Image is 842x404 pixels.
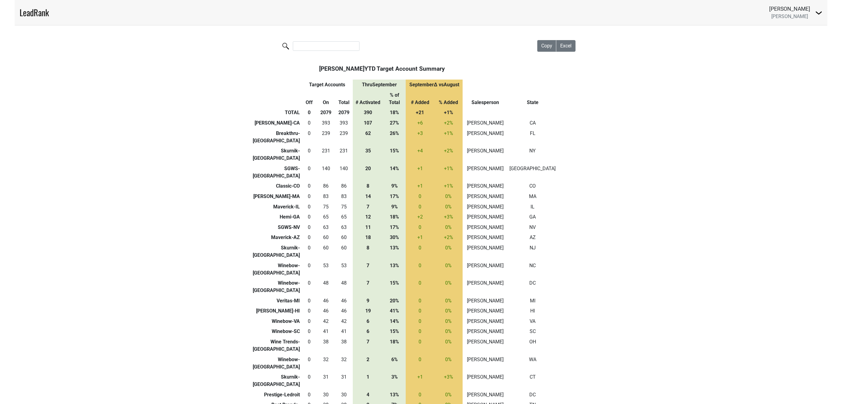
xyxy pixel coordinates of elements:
td: [PERSON_NAME] [463,212,508,222]
td: Breakthru-[GEOGRAPHIC_DATA] [251,128,301,146]
td: 0 [301,163,317,181]
td: 38 [335,337,353,354]
th: 2079 [317,108,335,118]
td: 0 [301,222,317,233]
td: 86 [317,181,335,192]
td: [PERSON_NAME] [463,327,508,337]
td: SC [508,327,557,337]
th: September Δ vs August [406,80,463,90]
th: Thru September [353,80,406,90]
th: 18% [383,108,406,118]
td: 75 [317,202,335,212]
th: TOTAL [251,108,301,118]
td: 0 [301,306,317,316]
td: 60 [335,243,353,260]
img: Dropdown Menu [815,9,822,17]
td: GA [508,212,557,222]
td: FL [508,128,557,146]
td: Wine Trends-[GEOGRAPHIC_DATA] [251,337,301,354]
td: [PERSON_NAME] [463,372,508,390]
td: 0 [301,243,317,260]
th: % Added: activate to sort column ascending [434,90,463,108]
th: [PERSON_NAME] YTD Target Account Summary [301,58,463,80]
td: 231 [335,146,353,163]
td: 0 [301,327,317,337]
td: Maverick-IL [251,202,301,212]
td: 75 [335,202,353,212]
td: 86 [335,181,353,192]
td: 65 [335,212,353,222]
span: Excel [560,43,572,49]
td: [PERSON_NAME] [463,354,508,372]
td: [PERSON_NAME] [463,306,508,316]
td: CO [508,181,557,192]
th: 2079 [335,108,353,118]
td: MA [508,191,557,202]
td: 140 [317,163,335,181]
td: [PERSON_NAME] [463,181,508,192]
span: Copy [541,43,552,49]
td: 0 [301,128,317,146]
th: Salesperson: activate to sort column ascending [463,90,508,108]
td: [PERSON_NAME] [463,191,508,202]
td: 83 [335,191,353,202]
td: 0 [301,260,317,278]
td: 41 [317,327,335,337]
td: Winebow-[GEOGRAPHIC_DATA] [251,260,301,278]
div: [PERSON_NAME] [769,5,810,13]
td: [PERSON_NAME] [463,390,508,400]
td: [PERSON_NAME]-MA [251,191,301,202]
td: MI [508,296,557,306]
td: 60 [317,243,335,260]
td: [PERSON_NAME] [463,163,508,181]
td: Skurnik-[GEOGRAPHIC_DATA] [251,146,301,163]
th: State: activate to sort column ascending [508,90,557,108]
td: 42 [335,316,353,327]
td: Hemi-GA [251,212,301,222]
th: % of Total: activate to sort column ascending [383,90,406,108]
td: 65 [317,212,335,222]
th: 390 [353,108,383,118]
td: Skurnik-[GEOGRAPHIC_DATA] [251,372,301,390]
th: Off: activate to sort column ascending [301,90,317,108]
td: [PERSON_NAME] [463,128,508,146]
td: 53 [317,260,335,278]
td: Winebow-[GEOGRAPHIC_DATA] [251,354,301,372]
td: [PERSON_NAME] [463,278,508,296]
td: [PERSON_NAME] [463,316,508,327]
button: Copy [537,40,557,52]
td: 0 [301,191,317,202]
td: 48 [317,278,335,296]
th: +1% [434,108,463,118]
td: 0 [301,337,317,354]
td: 239 [317,128,335,146]
th: # Added: activate to sort column ascending [406,90,434,108]
td: 0 [301,354,317,372]
td: 0 [301,233,317,243]
td: VA [508,316,557,327]
td: 46 [335,306,353,316]
td: CA [508,118,557,128]
td: 0 [301,316,317,327]
td: 140 [335,163,353,181]
td: 30 [335,390,353,400]
td: [PERSON_NAME] [463,260,508,278]
td: SGWS-[GEOGRAPHIC_DATA] [251,163,301,181]
td: OH [508,337,557,354]
td: Veritas-MI [251,296,301,306]
th: On: activate to sort column ascending [317,90,335,108]
td: [PERSON_NAME]-HI [251,306,301,316]
td: 393 [335,118,353,128]
td: WA [508,354,557,372]
td: 0 [301,278,317,296]
td: Winebow-[GEOGRAPHIC_DATA] [251,278,301,296]
td: [PERSON_NAME] [463,337,508,354]
th: 0 [301,108,317,118]
td: 41 [335,327,353,337]
td: 63 [317,222,335,233]
td: DC [508,278,557,296]
td: 38 [317,337,335,354]
td: [PERSON_NAME] [463,243,508,260]
th: Target Accounts [301,80,353,90]
td: CT [508,372,557,390]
